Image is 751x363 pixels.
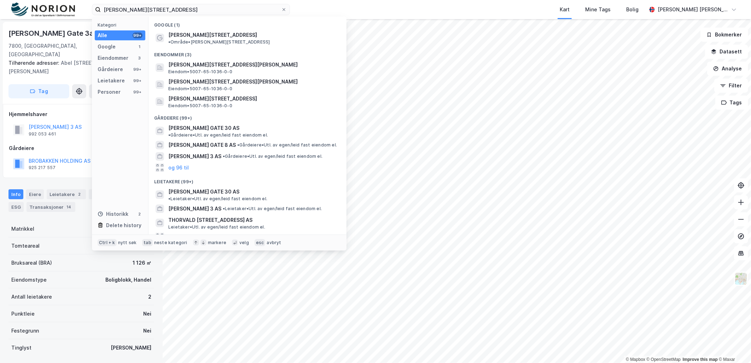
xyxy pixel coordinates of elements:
[98,65,123,74] div: Gårdeiere
[168,216,338,224] span: THORVALD [STREET_ADDRESS] AS
[133,33,142,38] div: 99+
[8,59,149,76] div: Abel [STREET_ADDRESS][PERSON_NAME]
[585,5,611,14] div: Mine Tags
[98,22,145,28] div: Kategori
[101,4,281,15] input: Søk på adresse, matrikkel, gårdeiere, leietakere eller personer
[111,344,151,352] div: [PERSON_NAME]
[8,202,24,212] div: ESG
[76,191,83,198] div: 2
[168,31,257,39] span: [PERSON_NAME][STREET_ADDRESS]
[133,259,151,267] div: 1 126 ㎡
[8,84,69,98] button: Tag
[168,224,265,230] span: Leietaker • Utl. av egen/leid fast eiendom el.
[168,152,221,161] span: [PERSON_NAME] 3 AS
[98,54,128,62] div: Eiendommer
[133,89,142,95] div: 99+
[626,357,645,362] a: Mapbox
[106,221,141,230] div: Delete history
[105,276,151,284] div: Boligblokk, Handel
[168,141,236,149] span: [PERSON_NAME] GATE 8 AS
[700,28,748,42] button: Bokmerker
[683,357,718,362] a: Improve this map
[142,239,153,246] div: tab
[168,39,170,45] span: •
[267,240,281,246] div: avbryt
[143,310,151,318] div: Nei
[223,206,225,211] span: •
[11,276,47,284] div: Eiendomstype
[626,5,639,14] div: Bolig
[11,327,39,335] div: Festegrunn
[149,173,347,186] div: Leietakere (99+)
[98,42,116,51] div: Google
[707,62,748,76] button: Analyse
[239,240,249,246] div: velg
[168,132,268,138] span: Gårdeiere • Utl. av egen/leid fast eiendom el.
[118,240,137,246] div: nytt søk
[716,329,751,363] div: Kontrollprogram for chat
[168,103,232,109] span: Eiendom • 5007-65-1036-0-0
[734,272,748,286] img: Z
[11,242,40,250] div: Tomteareal
[98,76,125,85] div: Leietakere
[168,163,189,172] button: og 96 til
[223,154,225,159] span: •
[11,293,52,301] div: Antall leietakere
[560,5,570,14] div: Kart
[714,79,748,93] button: Filter
[168,196,170,201] span: •
[237,142,337,148] span: Gårdeiere • Utl. av egen/leid fast eiendom el.
[149,110,347,122] div: Gårdeiere (99+)
[8,60,61,66] span: Tilhørende adresser:
[168,196,267,202] span: Leietaker • Utl. av egen/leid fast eiendom el.
[168,132,170,138] span: •
[137,55,142,61] div: 3
[168,77,338,86] span: [PERSON_NAME][STREET_ADDRESS][PERSON_NAME]
[168,60,338,69] span: [PERSON_NAME][STREET_ADDRESS][PERSON_NAME]
[133,78,142,83] div: 99+
[705,45,748,59] button: Datasett
[647,357,681,362] a: OpenStreetMap
[98,31,107,40] div: Alle
[26,189,44,199] div: Eiere
[168,39,270,45] span: Område • [PERSON_NAME][STREET_ADDRESS]
[11,2,75,17] img: norion-logo.80e7a08dc31c2e691866.png
[98,88,121,96] div: Personer
[27,202,75,212] div: Transaksjoner
[149,46,347,59] div: Eiendommer (3)
[98,210,128,218] div: Historikk
[237,142,239,148] span: •
[89,189,115,199] div: Datasett
[715,96,748,110] button: Tags
[208,240,226,246] div: markere
[223,154,322,159] span: Gårdeiere • Utl. av egen/leid fast eiendom el.
[29,131,56,137] div: 992 053 461
[143,327,151,335] div: Nei
[255,239,266,246] div: esc
[9,144,154,152] div: Gårdeiere
[168,69,232,75] span: Eiendom • 5007-65-1036-0-0
[8,28,95,39] div: [PERSON_NAME] Gate 3a
[168,124,239,132] span: [PERSON_NAME] GATE 30 AS
[137,211,142,217] div: 2
[47,189,86,199] div: Leietakere
[658,5,728,14] div: [PERSON_NAME] [PERSON_NAME]
[98,239,117,246] div: Ctrl + k
[9,110,154,119] div: Hjemmelshaver
[8,42,116,59] div: 7800, [GEOGRAPHIC_DATA], [GEOGRAPHIC_DATA]
[148,293,151,301] div: 2
[168,86,232,92] span: Eiendom • 5007-65-1036-0-0
[223,206,322,212] span: Leietaker • Utl. av egen/leid fast eiendom el.
[11,310,35,318] div: Punktleie
[133,67,142,72] div: 99+
[168,204,221,213] span: [PERSON_NAME] 3 AS
[65,203,72,211] div: 14
[716,329,751,363] iframe: Chat Widget
[154,240,187,246] div: neste kategori
[8,189,23,199] div: Info
[11,225,34,233] div: Matrikkel
[11,259,52,267] div: Bruksareal (BRA)
[149,17,347,29] div: Google (1)
[168,188,239,196] span: [PERSON_NAME] GATE 30 AS
[168,94,338,103] span: [PERSON_NAME][STREET_ADDRESS]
